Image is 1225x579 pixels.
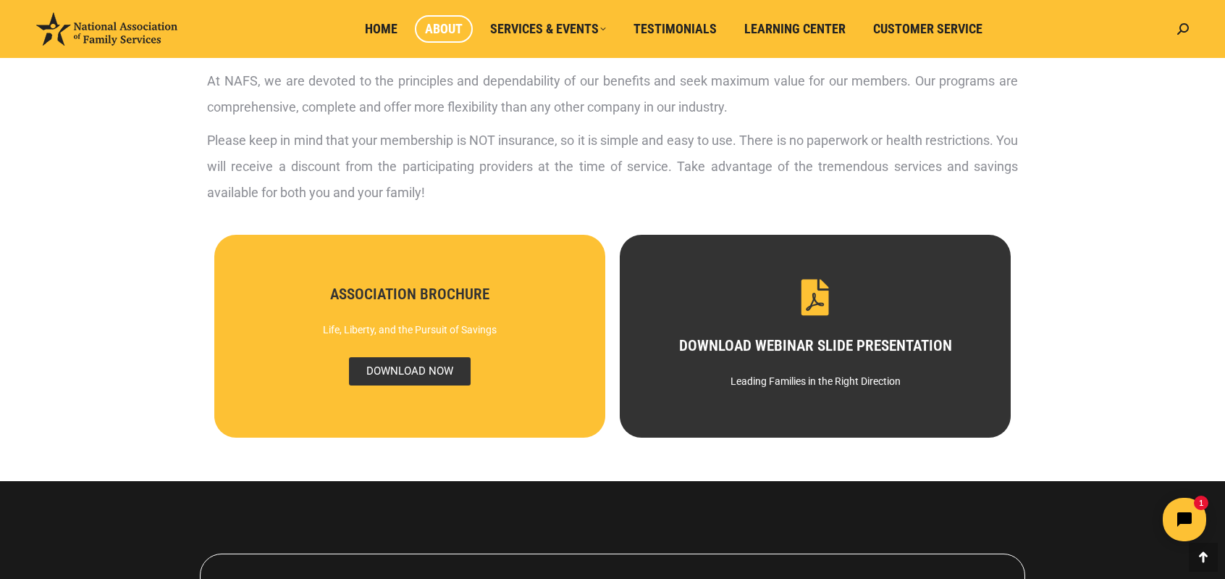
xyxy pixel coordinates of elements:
span: Home [365,21,397,37]
a: Learning Center [734,15,856,43]
p: At NAFS, we are devoted to the principles and dependability of our benefits and seek maximum valu... [207,68,1018,120]
div: Leading Families in the Right Direction [645,368,985,394]
div: Life, Liberty, and the Pursuit of Savings [240,317,580,343]
h3: ASSOCIATION BROCHURE [240,287,580,302]
a: Testimonials [623,15,727,43]
a: Home [355,15,408,43]
a: About [415,15,473,43]
h3: DOWNLOAD WEBINAR SLIDE PRESENTATION [645,338,985,354]
span: Customer Service [873,21,982,37]
iframe: Tidio Chat [969,486,1218,554]
span: DOWNLOAD NOW [349,357,471,386]
span: Testimonials [633,21,717,37]
img: National Association of Family Services [36,12,177,46]
span: Services & Events [490,21,606,37]
p: Please keep in mind that your membership is NOT insurance, so it is simple and easy to use. There... [207,128,1018,206]
a: ASSOCIATION BROCHURE Life, Liberty, and the Pursuit of Savings DOWNLOAD NOW [214,235,605,438]
span: About [425,21,463,37]
span: Learning Center [744,21,846,37]
a: Customer Service [863,15,993,43]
